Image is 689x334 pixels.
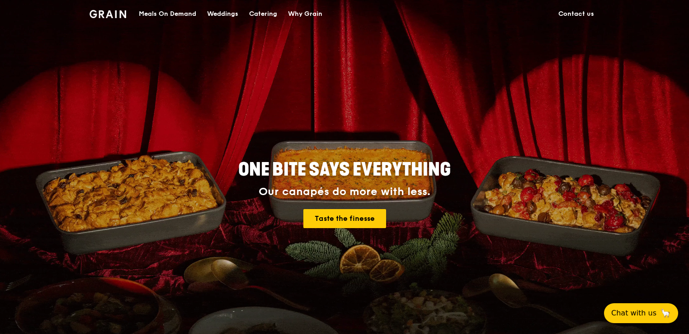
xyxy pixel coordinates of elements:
a: Weddings [202,0,244,28]
div: Our canapés do more with less. [182,186,507,198]
img: Grain [90,10,126,18]
a: Why Grain [283,0,328,28]
button: Chat with us🦙 [604,303,678,323]
div: Why Grain [288,0,322,28]
span: Chat with us [611,308,656,319]
div: Meals On Demand [139,0,196,28]
span: 🦙 [660,308,671,319]
span: ONE BITE SAYS EVERYTHING [238,159,451,181]
div: Weddings [207,0,238,28]
a: Catering [244,0,283,28]
a: Taste the finesse [303,209,386,228]
a: Contact us [553,0,599,28]
div: Catering [249,0,277,28]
